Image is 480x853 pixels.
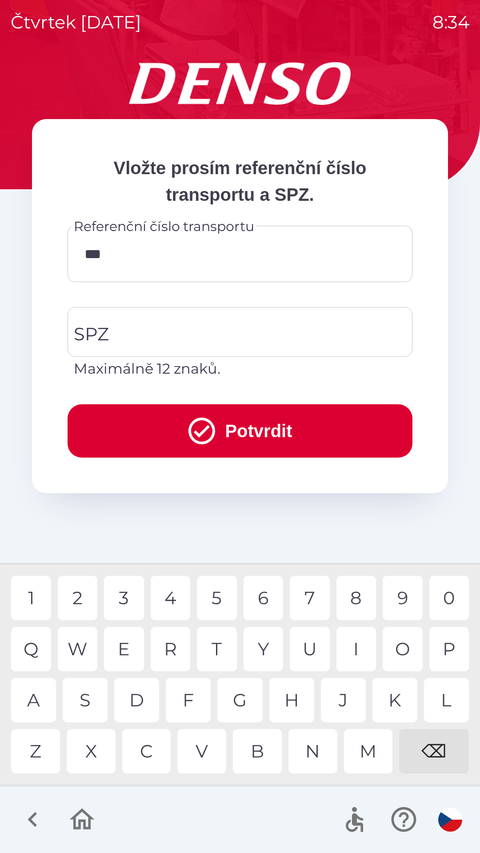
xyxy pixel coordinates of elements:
[68,155,412,208] p: Vložte prosím referenční číslo transportu a SPZ.
[438,808,462,832] img: cs flag
[32,62,448,105] img: Logo
[74,217,254,236] label: Referenční číslo transportu
[11,9,141,36] p: čtvrtek [DATE]
[68,404,412,458] button: Potvrdit
[74,358,406,379] p: Maximálně 12 znaků.
[432,9,469,36] p: 8:34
